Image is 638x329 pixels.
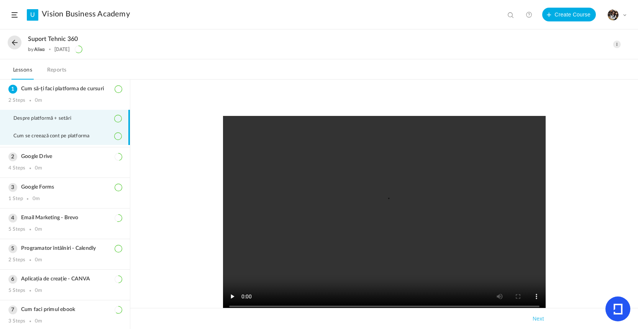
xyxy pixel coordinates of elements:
[35,288,42,294] div: 0m
[13,133,99,139] span: Cum se creează cont pe platforma
[35,165,42,171] div: 0m
[8,165,25,171] div: 4 Steps
[8,288,25,294] div: 5 Steps
[35,226,42,233] div: 0m
[8,153,121,160] h3: Google Drive
[531,314,546,323] button: Next
[42,10,130,19] a: Vision Business Academy
[8,318,25,324] div: 3 Steps
[35,318,42,324] div: 0m
[13,116,81,122] span: Despre platformă + setări
[8,257,25,263] div: 2 Steps
[28,36,78,43] span: Suport tehnic 360
[34,46,45,52] a: Alisa
[8,306,121,313] h3: Cum faci primul ebook
[28,47,45,52] div: by
[8,226,25,233] div: 5 Steps
[8,215,121,221] h3: Email Marketing - Brevo
[35,98,42,104] div: 0m
[46,65,68,80] a: Reports
[8,98,25,104] div: 2 Steps
[33,196,40,202] div: 0m
[8,276,121,282] h3: Aplicația de creație - CANVA
[54,47,70,52] div: [DATE]
[27,9,38,21] a: U
[8,86,121,92] h3: Cum să-ți faci platforma de cursuri
[542,8,596,21] button: Create Course
[8,184,121,191] h3: Google Forms
[608,10,618,20] img: tempimagehs7pti.png
[8,196,23,202] div: 1 Step
[35,257,42,263] div: 0m
[11,65,34,80] a: Lessons
[8,245,121,252] h3: Programator întâlniri - Calendly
